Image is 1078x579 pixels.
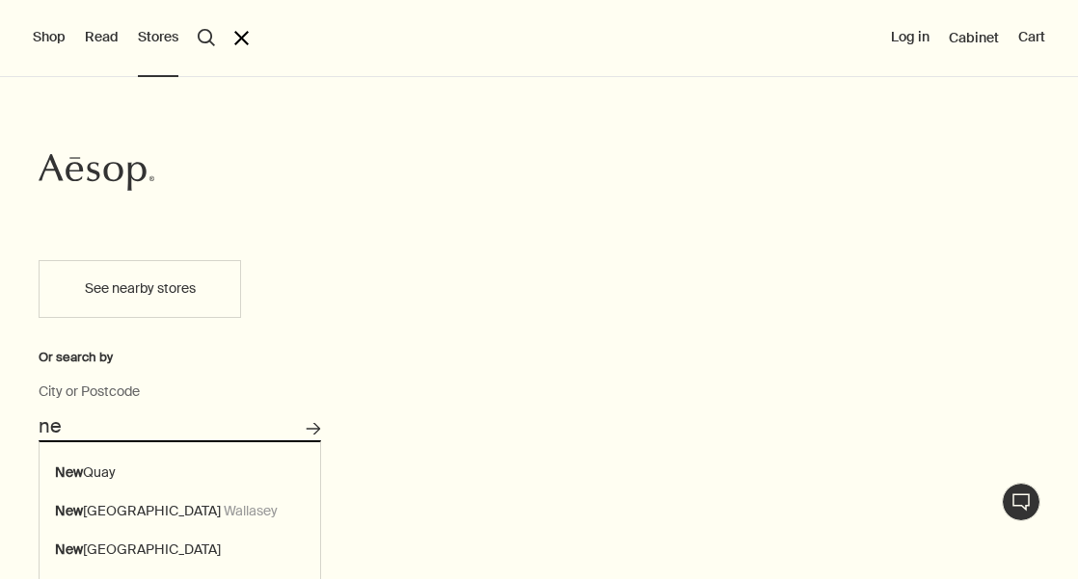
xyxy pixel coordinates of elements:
[1018,28,1045,47] button: Cart
[39,153,154,192] svg: Aesop
[33,28,66,47] button: Shop
[138,28,178,47] button: Stores
[39,153,154,197] a: Aesop
[40,531,320,569] button: New[GEOGRAPHIC_DATA]
[55,540,83,558] strong: New
[85,28,119,47] button: Read
[55,502,83,519] strong: New
[39,260,241,318] button: See nearby stores
[55,463,83,481] strong: New
[198,29,215,46] button: Open search
[40,454,320,492] button: NewQuay
[40,492,320,531] button: New[GEOGRAPHIC_DATA] Wallasey
[1002,483,1040,521] button: Live Assistance
[949,29,999,46] a: Cabinet
[224,502,278,519] span: Wallasey
[234,31,249,45] button: Close the Menu
[891,28,930,47] button: Log in
[39,347,321,368] div: Or search by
